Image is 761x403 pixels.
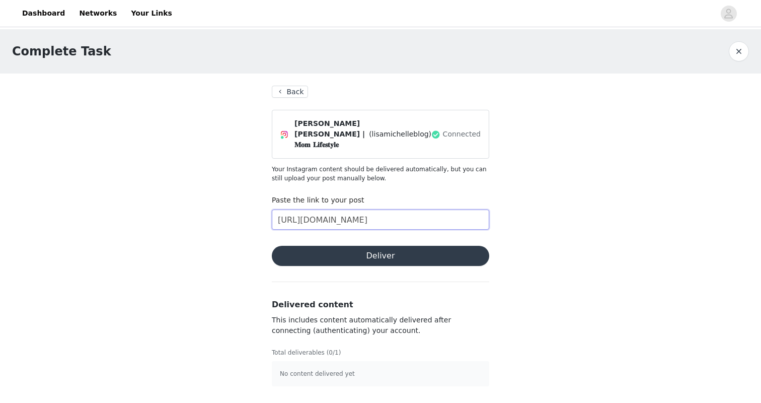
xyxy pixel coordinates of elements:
button: Deliver [272,246,489,266]
p: No content delivered yet [280,369,481,378]
h3: Delivered content [272,299,489,311]
label: Paste the link to your post [272,196,364,204]
span: Connected [443,129,481,140]
div: avatar [724,6,733,22]
h1: Complete Task [12,42,111,60]
a: Networks [73,2,123,25]
span: This includes content automatically delivered after connecting (authenticating) your account. [272,316,451,334]
a: Dashboard [16,2,71,25]
span: [PERSON_NAME] [PERSON_NAME] |𝐌𝐨𝐦 𝐋𝐢𝐟𝐞𝐬𝐭𝐲𝐥𝐞 [294,118,367,150]
input: Paste the link to your content here [272,210,489,230]
button: Back [272,86,308,98]
p: Total deliverables (0/1) [272,348,489,357]
span: (lisamichelleblog) [369,129,431,140]
p: Your Instagram content should be delivered automatically, but you can still upload your post manu... [272,165,489,183]
img: Instagram Icon [280,130,288,139]
a: Your Links [125,2,178,25]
